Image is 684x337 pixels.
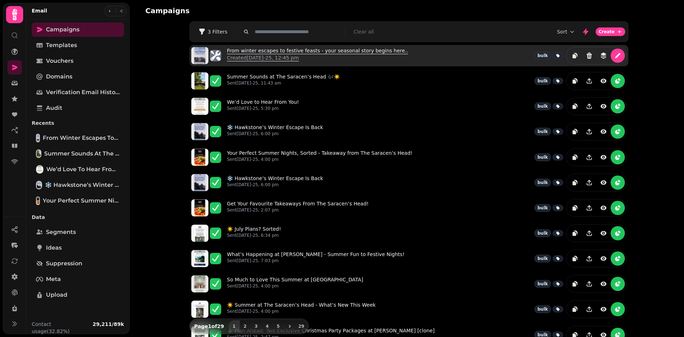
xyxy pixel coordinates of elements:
div: bulk [534,128,551,136]
span: Ideas [46,244,62,252]
p: Sent [DATE]-25, 4:00 pm [227,283,363,289]
p: Sent [DATE]-25, 11:43 am [227,80,340,86]
button: 5 [273,320,284,332]
button: view [596,302,611,316]
a: Upload [32,288,124,302]
p: Sent [DATE]-25, 7:03 pm [227,258,405,264]
div: bulk [534,229,551,237]
span: ❄️ Hawkstone’s Winter Escape Is Back [45,181,120,189]
span: Create [598,30,615,34]
button: revisions [596,48,611,63]
a: Templates [32,38,124,52]
button: view [596,251,611,266]
button: reports [611,74,625,88]
span: Suppression [46,259,82,268]
button: duplicate [568,226,582,240]
p: Page 1 of 29 [191,323,227,330]
div: bulk [534,204,551,212]
nav: Tabs [26,20,130,315]
span: Vouchers [46,57,73,65]
button: Share campaign preview [582,150,596,164]
span: Upload [46,291,67,299]
img: aHR0cHM6Ly9zdGFtcGVkZS1zZXJ2aWNlLXByb2QtdGVtcGxhdGUtcHJldmlld3MuczMuZXUtd2VzdC0xLmFtYXpvbmF3cy5jb... [191,301,208,318]
a: Domains [32,70,124,84]
button: Share campaign preview [582,175,596,190]
a: Your Perfect Summer Nights, Sorted - Takeaway from The Saracen’s Head!Your Perfect Summer Nights,... [32,194,124,208]
div: bulk [534,305,551,313]
span: 3 Filters [208,29,227,34]
button: Delete [582,48,596,63]
button: duplicate [568,150,582,164]
button: reports [611,251,625,266]
button: reports [611,201,625,215]
button: 3 [250,320,262,332]
a: Vouchers [32,54,124,68]
p: Sent [DATE]-25, 4:00 pm [227,308,375,314]
button: reports [611,150,625,164]
div: bulk [534,255,551,262]
button: Share campaign preview [582,99,596,113]
a: So Much to Love This Summer at [GEOGRAPHIC_DATA]Sent[DATE]-25, 4:00 pm [227,276,363,292]
button: reports [611,302,625,316]
b: 29,211 / 89k [93,321,124,327]
button: Share campaign preview [582,124,596,139]
span: Templates [46,41,77,50]
a: Get Your Favourite Takeaways From The Saracen’s Head!Sent[DATE]-25, 2:07 pm [227,200,369,216]
div: bulk [534,102,551,110]
span: 1 [231,324,237,328]
span: 4 [264,324,270,328]
button: duplicate [568,201,582,215]
a: Meta [32,272,124,286]
a: Campaigns [32,22,124,37]
img: aHR0cHM6Ly9zdGFtcGVkZS1zZXJ2aWNlLXByb2QtdGVtcGxhdGUtcHJldmlld3MuczMuZXUtd2VzdC0xLmFtYXpvbmF3cy5jb... [191,98,208,115]
button: view [596,226,611,240]
button: Sort [557,28,576,35]
p: Sent [DATE]-25, 6:00 pm [227,131,323,137]
span: 29 [299,324,304,328]
span: From winter escapes to festive feasts - your seasonal story begins here.. [43,134,120,142]
a: What’s Happening at [PERSON_NAME] - Summer Fun to Festive Nights!Sent[DATE]-25, 7:03 pm [227,251,405,266]
nav: Pagination [228,320,307,332]
button: reports [611,99,625,113]
img: aHR0cHM6Ly9zdGFtcGVkZS1zZXJ2aWNlLXByb2QtdGVtcGxhdGUtcHJldmlld3MuczMuZXUtd2VzdC0xLmFtYXpvbmF3cy5jb... [191,225,208,242]
span: Summer Sounds at The Saracen’s Head 🎶☀️ [44,149,120,158]
button: 4 [261,320,273,332]
button: 3 Filters [193,26,233,37]
button: 1 [228,320,240,332]
button: view [596,175,611,190]
span: Segments [46,228,76,236]
div: bulk [534,179,551,187]
span: Your Perfect Summer Nights, Sorted - Takeaway from The Saracen’s Head! [43,196,120,205]
p: Sent [DATE]-25, 6:34 pm [227,233,281,238]
button: Share campaign preview [582,302,596,316]
span: Domains [46,72,72,81]
img: We’d Love to Hear From You! [37,166,43,173]
img: ❄️ Hawkstone’s Winter Escape Is Back [37,182,41,189]
p: Data [32,211,124,224]
a: ☀️ July Plans? Sorted!Sent[DATE]-25, 6:34 pm [227,225,281,241]
a: We’d Love to Hear From You!Sent[DATE]-25, 5:30 pm [227,98,299,114]
p: Sent [DATE]-25, 4:00 pm [227,157,413,162]
a: Your Perfect Summer Nights, Sorted - Takeaway from The Saracen’s Head!Sent[DATE]-25, 4:00 pm [227,149,413,165]
span: Verification email history [46,88,120,97]
button: duplicate [568,99,582,113]
a: Summer Sounds at The Saracen’s Head 🎶☀️Summer Sounds at The Saracen’s Head 🎶☀️ [32,147,124,161]
button: Clear all [353,28,374,35]
img: aHR0cHM6Ly9zdGFtcGVkZS1zZXJ2aWNlLXByb2QtdGVtcGxhdGUtcHJldmlld3MuczMuZXUtd2VzdC0xLmFtYXpvbmF3cy5jb... [191,275,208,292]
button: view [596,150,611,164]
button: Share campaign preview [582,201,596,215]
img: From winter escapes to festive feasts - your seasonal story begins here.. [37,134,39,142]
button: view [596,99,611,113]
div: bulk [534,280,551,288]
div: bulk [534,153,551,161]
button: duplicate [568,48,582,63]
button: duplicate [568,175,582,190]
button: view [596,124,611,139]
button: view [596,201,611,215]
button: duplicate [568,124,582,139]
a: We’d Love to Hear From You!We’d Love to Hear From You! [32,162,124,177]
a: Audit [32,101,124,115]
button: edit [611,48,625,63]
span: 5 [275,324,281,328]
button: view [596,74,611,88]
